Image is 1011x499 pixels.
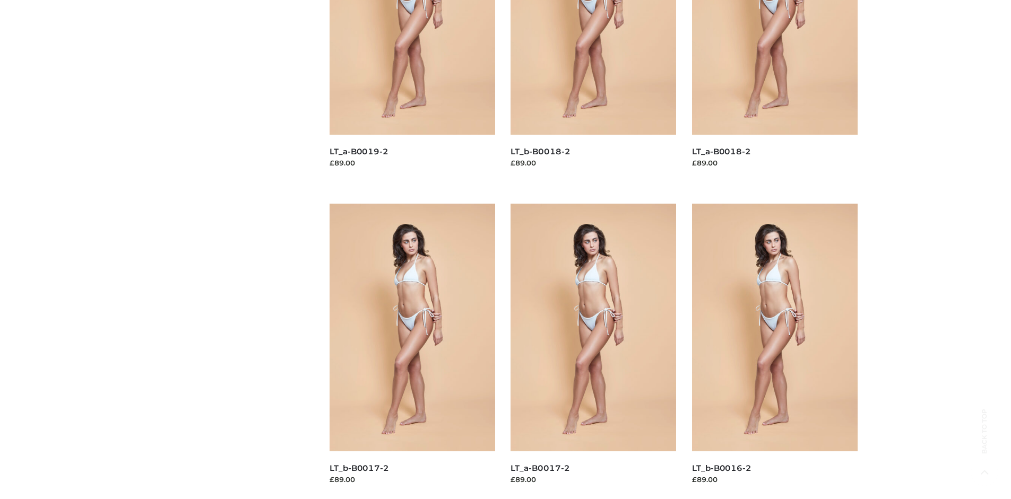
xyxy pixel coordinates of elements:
[511,157,676,168] div: £89.00
[692,157,858,168] div: £89.00
[692,463,751,473] a: LT_b-B0016-2
[692,146,751,156] a: LT_a-B0018-2
[971,427,998,454] span: Back to top
[330,157,495,168] div: £89.00
[330,463,389,473] a: LT_b-B0017-2
[511,463,569,473] a: LT_a-B0017-2
[511,474,676,485] div: £89.00
[330,146,388,156] a: LT_a-B0019-2
[692,474,858,485] div: £89.00
[330,474,495,485] div: £89.00
[511,146,570,156] a: LT_b-B0018-2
